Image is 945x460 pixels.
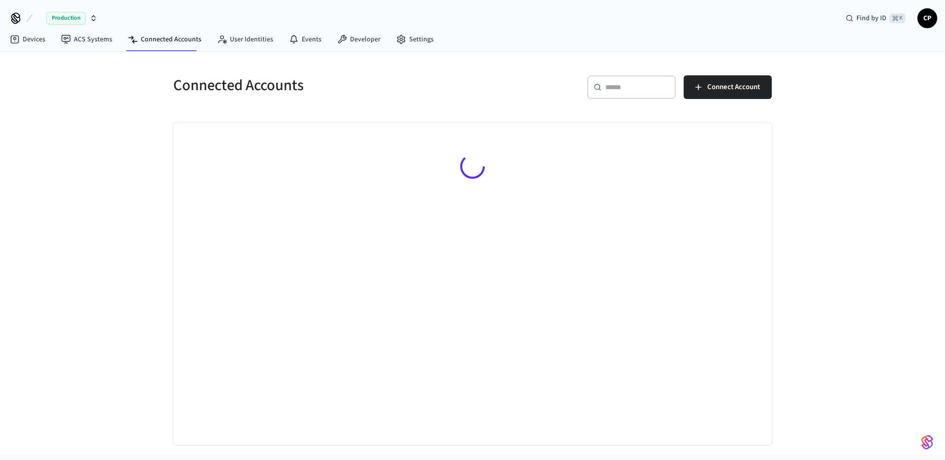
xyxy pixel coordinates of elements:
a: Settings [388,31,441,48]
a: User Identities [209,31,281,48]
span: Connect Account [707,81,760,94]
button: Connect Account [684,75,772,99]
a: ACS Systems [53,31,120,48]
h5: Connected Accounts [173,75,467,96]
button: CP [917,8,937,28]
span: Find by ID [856,13,886,23]
span: Production [46,12,86,25]
a: Connected Accounts [120,31,209,48]
img: SeamLogoGradient.69752ec5.svg [921,434,933,450]
span: ⌘ K [889,13,906,23]
a: Events [281,31,329,48]
a: Devices [2,31,53,48]
span: CP [918,9,936,27]
div: Find by ID⌘ K [838,9,913,27]
a: Developer [329,31,388,48]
